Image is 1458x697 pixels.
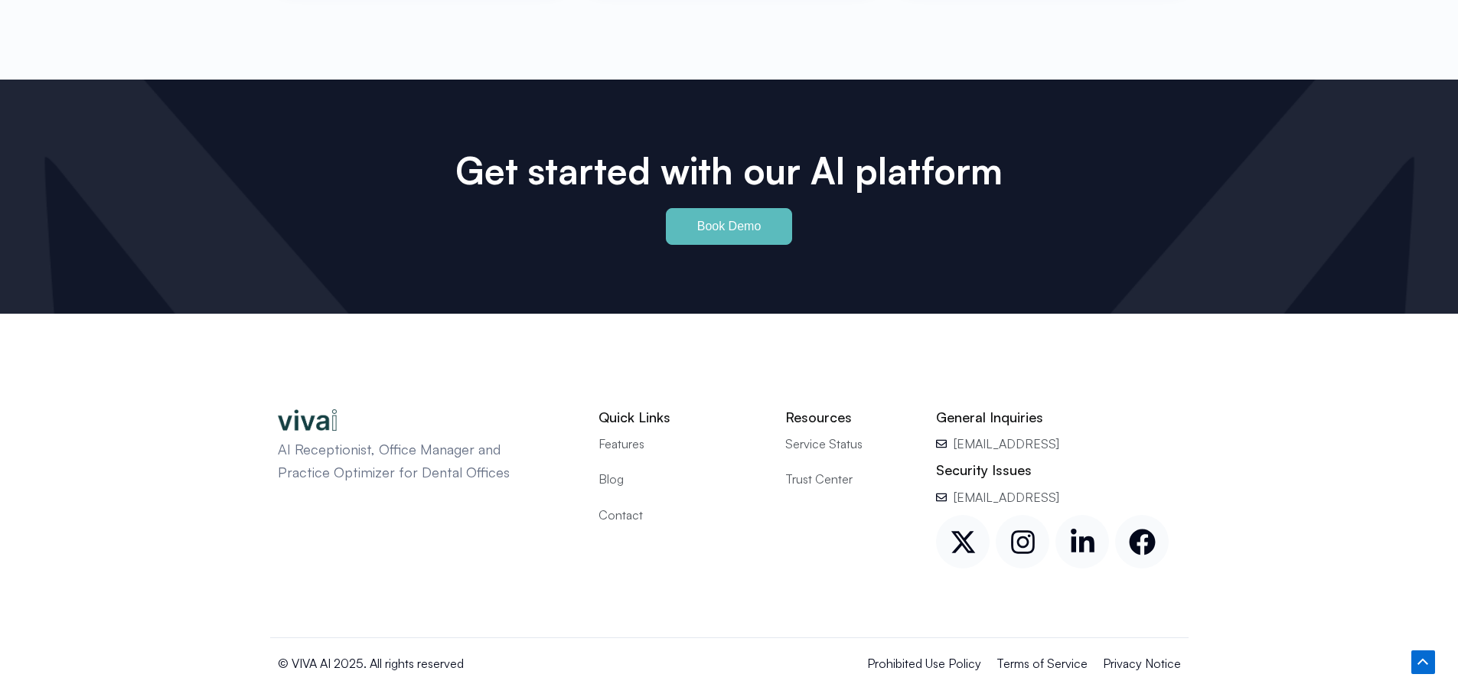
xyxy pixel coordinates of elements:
a: Terms of Service [996,653,1088,673]
span: Trust Center [785,469,853,489]
span: Features [599,434,644,454]
h2: Security Issues [936,461,1180,479]
span: Blog [599,469,624,489]
a: Prohibited Use Policy [867,653,981,673]
a: Trust Center [785,469,913,489]
p: AI Receptionist, Office Manager and Practice Optimizer for Dental Offices [278,438,546,484]
a: [EMAIL_ADDRESS] [936,434,1180,454]
span: [EMAIL_ADDRESS] [950,434,1059,454]
p: © VIVA AI 2025. All rights reserved [278,653,674,673]
a: Contact [599,505,762,525]
h2: Get started with our Al platform [416,148,1043,193]
a: Features [599,434,762,454]
h2: Quick Links [599,409,762,426]
a: [EMAIL_ADDRESS] [936,487,1180,507]
a: Service Status [785,434,913,454]
h2: General Inquiries [936,409,1180,426]
span: Book Demo [697,220,762,233]
span: Contact [599,505,643,525]
a: Blog [599,469,762,489]
a: Privacy Notice [1103,653,1181,673]
span: [EMAIL_ADDRESS] [950,487,1059,507]
span: Service Status [785,434,863,454]
h2: Resources [785,409,913,426]
a: Book Demo [666,208,793,245]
